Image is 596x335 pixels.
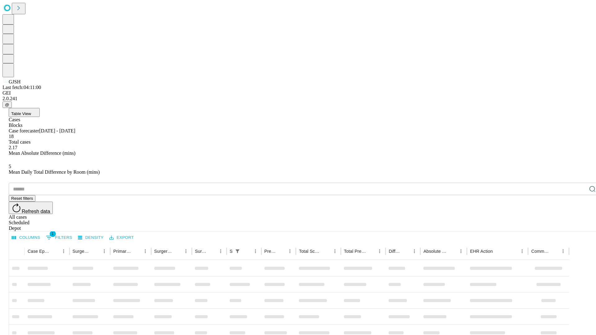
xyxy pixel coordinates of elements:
button: Sort [367,247,375,256]
div: Primary Service [113,249,131,254]
button: Menu [251,247,260,256]
button: Show filters [44,233,74,243]
button: Sort [448,247,457,256]
button: Menu [331,247,339,256]
div: Total Predicted Duration [344,249,366,254]
div: Absolute Difference [423,249,447,254]
button: Sort [242,247,251,256]
button: Sort [550,247,559,256]
span: 5 [9,164,11,169]
button: Refresh data [9,202,53,214]
button: Export [108,233,135,243]
button: Sort [51,247,59,256]
button: Show filters [233,247,242,256]
button: Sort [493,247,502,256]
button: Menu [286,247,294,256]
button: Menu [559,247,567,256]
span: Last fetch: 04:11:00 [2,85,41,90]
button: Reset filters [9,195,35,202]
button: Menu [100,247,109,256]
button: Menu [518,247,526,256]
button: Menu [216,247,225,256]
button: Menu [375,247,384,256]
span: 2.17 [9,145,17,150]
div: Surgery Date [195,249,207,254]
button: Sort [322,247,331,256]
span: Case forecaster [9,128,39,133]
div: Difference [389,249,401,254]
div: 2.0.241 [2,96,594,101]
button: Density [76,233,105,243]
div: 1 active filter [233,247,242,256]
button: Table View [9,108,40,117]
div: Surgeon Name [73,249,91,254]
button: Menu [59,247,68,256]
span: Total cases [9,139,30,145]
button: Sort [401,247,410,256]
button: Sort [173,247,182,256]
span: 1 [50,231,56,237]
button: Select columns [10,233,42,243]
span: Table View [11,111,31,116]
span: Mean Absolute Difference (mins) [9,150,75,156]
span: Refresh data [22,209,50,214]
div: Comments [531,249,549,254]
div: Predicted In Room Duration [264,249,277,254]
div: Scheduled In Room Duration [230,249,233,254]
button: Menu [141,247,150,256]
div: Total Scheduled Duration [299,249,321,254]
button: @ [2,101,12,108]
button: Menu [182,247,190,256]
span: [DATE] - [DATE] [39,128,75,133]
button: Sort [132,247,141,256]
button: Sort [208,247,216,256]
button: Sort [91,247,100,256]
span: GJSH [9,79,20,84]
span: Mean Daily Total Difference by Room (mins) [9,169,100,175]
button: Menu [457,247,465,256]
span: Reset filters [11,196,33,201]
div: GEI [2,90,594,96]
div: EHR Action [470,249,493,254]
button: Menu [410,247,419,256]
span: 18 [9,134,14,139]
div: Case Epic Id [28,249,50,254]
div: Surgery Name [154,249,172,254]
button: Sort [277,247,286,256]
span: @ [5,102,9,107]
